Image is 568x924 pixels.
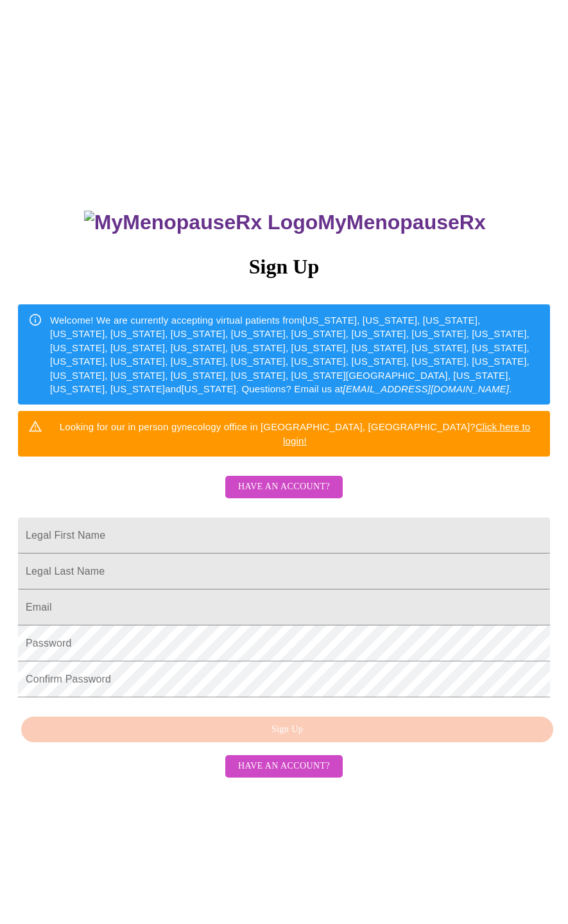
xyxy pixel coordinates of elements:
button: Have an account? [225,476,343,498]
em: [EMAIL_ADDRESS][DOMAIN_NAME] [343,383,509,394]
div: Welcome! We are currently accepting virtual patients from [US_STATE], [US_STATE], [US_STATE], [US... [50,308,540,401]
div: Looking for our in person gynecology office in [GEOGRAPHIC_DATA], [GEOGRAPHIC_DATA]? [50,415,540,453]
a: Have an account? [222,490,346,501]
img: MyMenopauseRx Logo [84,211,318,234]
a: Click here to login! [283,421,530,446]
span: Have an account? [238,479,330,495]
span: Have an account? [238,758,330,774]
h3: Sign Up [18,255,550,279]
h3: MyMenopauseRx [20,211,551,234]
button: Have an account? [225,755,343,778]
a: Have an account? [222,760,346,771]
